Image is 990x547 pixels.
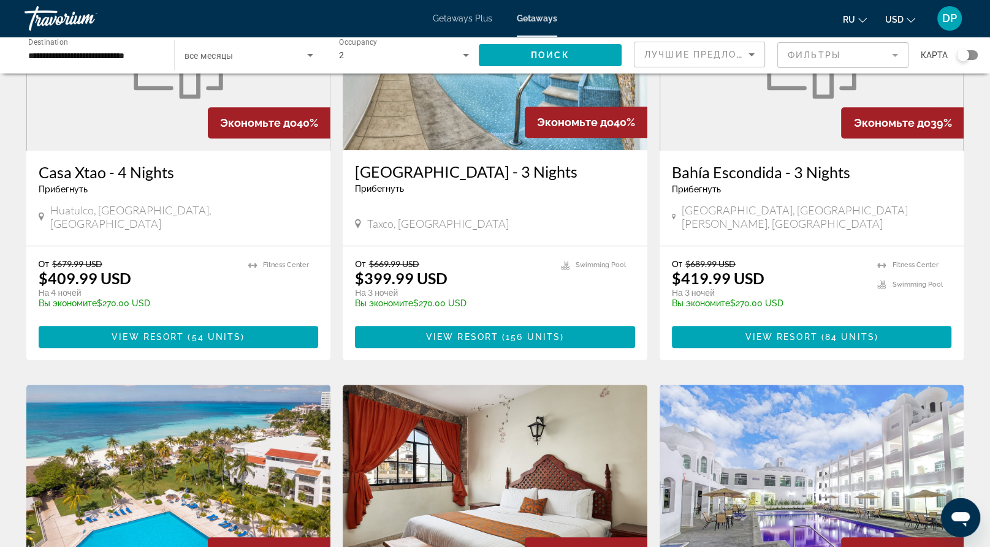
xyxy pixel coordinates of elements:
[892,281,942,289] span: Swimming Pool
[672,258,682,269] span: От
[263,261,309,269] span: Fitness Center
[672,287,866,298] p: На 3 ночей
[517,13,557,23] a: Getaways
[479,44,622,66] button: Поиск
[355,258,365,269] span: От
[934,6,965,31] button: User Menu
[818,332,878,342] span: ( )
[339,38,378,47] span: Occupancy
[644,47,755,62] mat-select: Sort by
[885,15,904,25] span: USD
[885,10,915,28] button: Change currency
[531,50,569,60] span: Поиск
[433,13,492,23] a: Getaways Plus
[112,332,184,342] span: View Resort
[892,261,938,269] span: Fitness Center
[355,269,447,287] p: $399.99 USD
[39,258,49,269] span: От
[39,298,97,308] span: Вы экономите
[644,50,775,59] span: Лучшие предложения
[672,298,866,308] p: $270.00 USD
[537,116,614,129] span: Экономьте до
[28,37,68,46] span: Destination
[525,107,647,138] div: 40%
[745,332,818,342] span: View Resort
[192,332,242,342] span: 54 units
[50,203,318,230] span: Huatulco, [GEOGRAPHIC_DATA], [GEOGRAPHIC_DATA]
[672,326,952,348] button: View Resort(84 units)
[506,332,560,342] span: 156 units
[426,332,498,342] span: View Resort
[52,258,102,269] span: $679.99 USD
[220,116,297,129] span: Экономьте до
[672,184,721,194] span: Прибегнуть
[368,258,419,269] span: $669.99 USD
[355,287,549,298] p: На 3 ночей
[208,107,330,138] div: 40%
[355,184,404,194] span: Прибегнуть
[843,10,867,28] button: Change language
[355,298,549,308] p: $270.00 USD
[39,326,319,348] button: View Resort(54 units)
[339,50,344,60] span: 2
[498,332,564,342] span: ( )
[355,298,413,308] span: Вы экономите
[841,107,964,138] div: 39%
[825,332,875,342] span: 84 units
[672,298,730,308] span: Вы экономите
[777,42,908,69] button: Filter
[39,298,237,308] p: $270.00 USD
[682,203,951,230] span: [GEOGRAPHIC_DATA], [GEOGRAPHIC_DATA][PERSON_NAME], [GEOGRAPHIC_DATA]
[576,261,626,269] span: Swimming Pool
[184,332,245,342] span: ( )
[942,12,957,25] span: DP
[39,269,131,287] p: $409.99 USD
[941,498,980,537] iframe: Кнопка запуска окна обмена сообщениями
[843,15,855,25] span: ru
[39,184,88,194] span: Прибегнуть
[39,287,237,298] p: На 4 ночей
[355,326,635,348] button: View Resort(156 units)
[672,163,952,181] a: Bahía Escondida - 3 Nights
[367,217,509,230] span: Taxco, [GEOGRAPHIC_DATA]
[25,2,147,34] a: Travorium
[185,51,234,61] span: все месяцы
[672,269,764,287] p: $419.99 USD
[355,162,635,181] a: [GEOGRAPHIC_DATA] - 3 Nights
[685,258,736,269] span: $689.99 USD
[921,47,948,64] span: карта
[853,116,930,129] span: Экономьте до
[39,163,319,181] a: Casa Xtao - 4 Nights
